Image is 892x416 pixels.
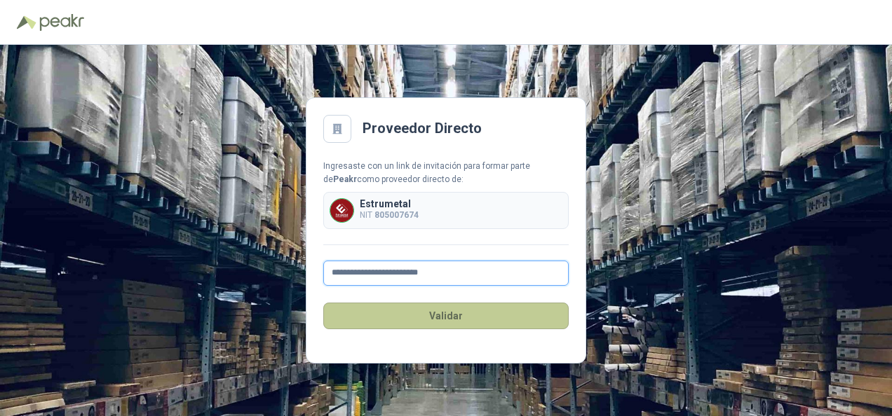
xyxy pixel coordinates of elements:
b: 805007674 [374,210,419,220]
img: Peakr [39,14,84,31]
button: Validar [323,303,569,329]
h2: Proveedor Directo [363,118,482,139]
p: Estrumetal [360,199,419,209]
b: Peakr [333,174,357,184]
img: Company Logo [330,199,353,222]
img: Logo [17,15,36,29]
p: NIT [360,209,419,222]
div: Ingresaste con un link de invitación para formar parte de como proveedor directo de: [323,160,569,186]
